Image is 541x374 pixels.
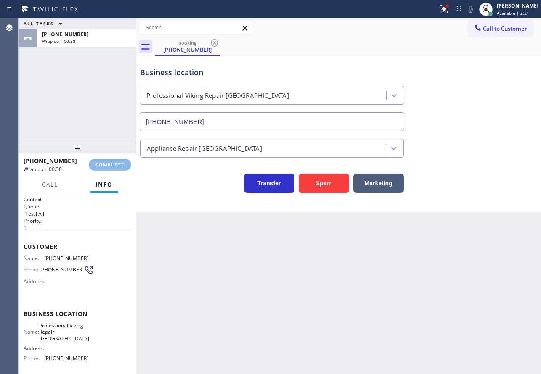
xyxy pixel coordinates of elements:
[497,2,538,9] div: [PERSON_NAME]
[89,159,131,171] button: COMPLETE
[24,310,131,318] span: Business location
[95,181,113,188] span: Info
[44,255,88,261] span: [PHONE_NUMBER]
[24,255,44,261] span: Name:
[24,157,77,165] span: [PHONE_NUMBER]
[24,217,131,224] h2: Priority:
[24,224,131,232] p: 1
[140,67,404,78] div: Business location
[42,31,88,38] span: [PHONE_NUMBER]
[468,21,533,37] button: Call to Customer
[156,37,219,55] div: (714) 610-3412
[244,174,294,193] button: Transfer
[24,345,46,351] span: Address:
[24,266,40,273] span: Phone:
[24,329,39,335] span: Name:
[42,38,75,44] span: Wrap up | 00:30
[19,18,71,29] button: ALL TASKS
[299,174,349,193] button: Spam
[24,196,131,203] h1: Context
[156,46,219,53] div: [PHONE_NUMBER]
[24,166,62,173] span: Wrap up | 00:30
[24,203,131,210] h2: Queue:
[483,25,527,32] span: Call to Customer
[44,355,88,361] span: [PHONE_NUMBER]
[140,112,404,131] input: Phone Number
[24,278,46,284] span: Address:
[90,176,118,193] button: Info
[40,266,84,273] span: [PHONE_NUMBER]
[139,21,252,34] input: Search
[37,176,63,193] button: Call
[24,210,131,217] p: [Test] All
[24,355,44,361] span: Phone:
[497,10,529,16] span: Available | 2:21
[39,322,89,342] span: Professional Viking Repair [GEOGRAPHIC_DATA]
[42,181,58,188] span: Call
[465,3,477,15] button: Mute
[24,21,54,26] span: ALL TASKS
[95,162,125,168] span: COMPLETE
[147,143,262,153] div: Appliance Repair [GEOGRAPHIC_DATA]
[24,242,131,250] span: Customer
[353,174,404,193] button: Marketing
[156,40,219,46] div: booking
[146,91,289,100] div: Professional Viking Repair [GEOGRAPHIC_DATA]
